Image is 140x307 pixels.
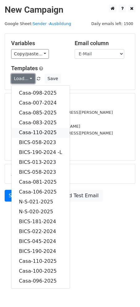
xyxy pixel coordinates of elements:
[11,170,129,177] h5: Advanced
[11,157,70,167] a: BICS-013-2023
[11,177,70,187] a: Casa-081-2025
[109,277,140,307] div: Chat-Widget
[11,147,70,157] a: BICS-190-2024 -L
[55,190,103,202] a: Send Test Email
[11,49,49,59] a: Copy/paste...
[89,21,135,26] a: Daily emails left: 1500
[11,197,70,207] a: N-S-021-2025
[5,21,71,26] small: Google Sheet:
[11,65,38,71] a: Templates
[5,190,25,202] a: Send
[89,20,135,27] span: Daily emails left: 1500
[11,167,70,177] a: BICS-058-2023
[11,217,70,227] a: BICS-181-2024
[75,40,129,47] h5: Email column
[11,227,70,237] a: BICS-022-2024
[11,118,70,128] a: Casa-083-2025
[11,40,65,47] h5: Variables
[33,21,71,26] a: Sender -Ausbildung
[11,276,70,286] a: Casa-096-2025
[45,74,61,83] button: Save
[11,246,70,256] a: BICS-190-2024
[11,256,70,266] a: Casa-110-2025
[11,100,129,106] h5: 1488 Recipients
[5,5,135,15] h2: New Campaign
[11,237,70,246] a: BICS-045-2024
[11,88,70,98] a: Casa-098-2025
[11,74,35,83] a: Load...
[11,266,70,276] a: Casa-100-2025
[109,277,140,307] iframe: Chat Widget
[11,187,70,197] a: Casa-106-2025
[11,128,70,138] a: Casa-110-2025
[11,98,70,108] a: Casa-007-2024
[11,108,70,118] a: Casa-085-2025
[11,124,80,129] small: [EMAIL_ADDRESS][DOMAIN_NAME]
[11,138,70,147] a: BICS-058-2023
[11,207,70,217] a: N-S-020-2025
